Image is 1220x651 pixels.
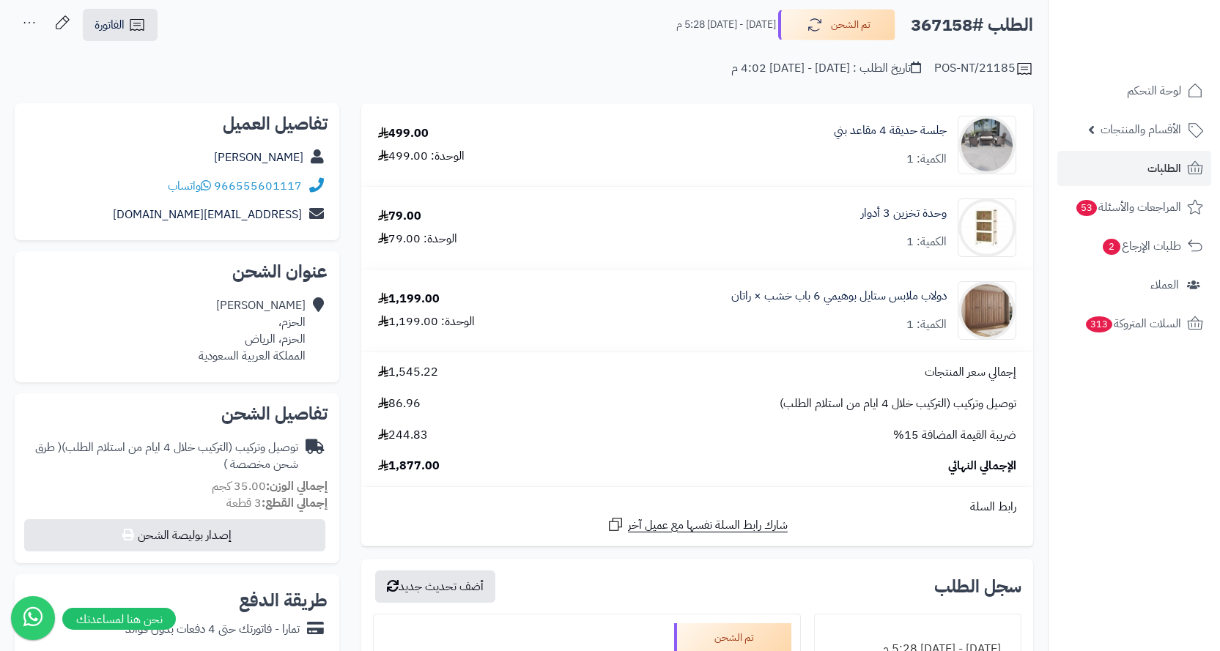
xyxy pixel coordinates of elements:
[676,18,776,32] small: [DATE] - [DATE] 5:28 م
[1150,275,1179,295] span: العملاء
[35,439,298,473] span: ( طرق شحن مخصصة )
[607,516,788,534] a: شارك رابط السلة نفسها مع عميل آخر
[226,494,328,512] small: 3 قطعة
[125,621,300,638] div: تمارا - فاتورتك حتى 4 دفعات بدون فوائد
[778,10,895,40] button: تم الشحن
[1057,228,1211,264] a: طلبات الإرجاع2
[958,281,1016,340] img: 1749982072-1-90x90.jpg
[262,494,328,512] strong: إجمالي القطع:
[1086,316,1112,332] span: 313
[906,151,947,168] div: الكمية: 1
[26,263,328,280] h2: عنوان الشحن
[214,177,302,195] a: 966555601117
[212,477,328,495] small: 35.00 كجم
[780,395,1016,412] span: توصيل وتركيب (التركيب خلال 4 ايام من استلام الطلب)
[1101,119,1181,140] span: الأقسام والمنتجات
[378,364,438,381] span: 1,545.22
[1057,267,1211,302] a: العملاء
[1057,151,1211,186] a: الطلبات
[378,395,421,412] span: 86.96
[168,177,211,195] a: واتساب
[26,439,298,473] div: توصيل وتركيب (التركيب خلال 4 ايام من استلام الطلب)
[1057,73,1211,108] a: لوحة التحكم
[266,477,328,495] strong: إجمالي الوزن:
[958,198,1016,257] img: 1738071812-110107010066-90x90.jpg
[1057,306,1211,341] a: السلات المتروكة313
[1120,40,1206,70] img: logo-2.png
[1147,158,1181,179] span: الطلبات
[731,288,947,305] a: دولاب ملابس ستايل بوهيمي 6 باب خشب × راتان
[95,16,125,34] span: الفاتورة
[1075,197,1181,217] span: المراجعات والأسئلة
[893,427,1016,444] span: ضريبة القيمة المضافة 15%
[948,458,1016,475] span: الإجمالي النهائي
[378,148,465,165] div: الوحدة: 499.00
[24,519,325,551] button: إصدار بوليصة الشحن
[378,458,440,475] span: 1,877.00
[834,122,947,139] a: جلسة حديقة 4 مقاعد بني
[378,208,421,225] div: 79.00
[83,9,158,41] a: الفاتورة
[214,149,303,166] a: [PERSON_NAME]
[861,205,947,222] a: وحدة تخزين 3 أدوار
[26,115,328,133] h2: تفاصيل العميل
[378,231,457,248] div: الوحدة: 79.00
[375,570,495,603] button: أضف تحديث جديد
[378,427,428,444] span: 244.83
[378,125,429,142] div: 499.00
[925,364,1016,381] span: إجمالي سعر المنتجات
[1127,81,1181,101] span: لوحة التحكم
[1076,200,1097,216] span: 53
[906,316,947,333] div: الكمية: 1
[934,60,1033,78] div: POS-NT/21185
[1101,236,1181,256] span: طلبات الإرجاع
[628,517,788,534] span: شارك رابط السلة نفسها مع عميل آخر
[906,234,947,250] div: الكمية: 1
[1084,313,1181,334] span: السلات المتروكة
[731,60,921,77] div: تاريخ الطلب : [DATE] - [DATE] 4:02 م
[934,578,1021,595] h3: سجل الطلب
[113,206,302,223] a: [EMAIL_ADDRESS][DOMAIN_NAME]
[239,592,328,609] h2: طريقة الدفع
[26,405,328,423] h2: تفاصيل الشحن
[199,297,306,364] div: [PERSON_NAME] الحزم، الحزم، الرياض المملكة العربية السعودية
[378,291,440,308] div: 1,199.00
[378,313,475,330] div: الوحدة: 1,199.00
[367,499,1027,516] div: رابط السلة
[1057,190,1211,225] a: المراجعات والأسئلة53
[958,116,1016,174] img: 1754462250-110119010015-90x90.jpg
[1103,239,1120,255] span: 2
[911,10,1033,40] h2: الطلب #367158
